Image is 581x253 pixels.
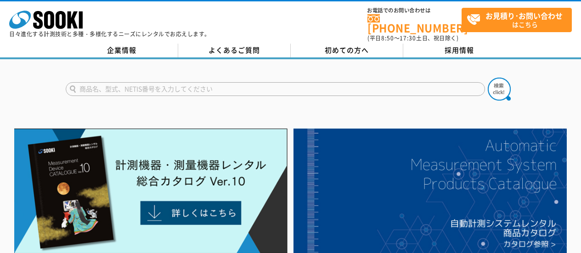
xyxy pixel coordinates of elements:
[66,44,178,57] a: 企業情報
[367,8,462,13] span: お電話でのお問い合わせは
[367,34,458,42] span: (平日 ～ 土日、祝日除く)
[325,45,369,55] span: 初めての方へ
[9,31,210,37] p: 日々進化する計測技術と多種・多様化するニーズにレンタルでお応えします。
[66,82,485,96] input: 商品名、型式、NETIS番号を入力してください
[488,78,511,101] img: btn_search.png
[462,8,572,32] a: お見積り･お問い合わせはこちら
[367,14,462,33] a: [PHONE_NUMBER]
[291,44,403,57] a: 初めての方へ
[403,44,516,57] a: 採用情報
[485,10,563,21] strong: お見積り･お問い合わせ
[467,8,571,31] span: はこちら
[381,34,394,42] span: 8:50
[400,34,416,42] span: 17:30
[178,44,291,57] a: よくあるご質問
